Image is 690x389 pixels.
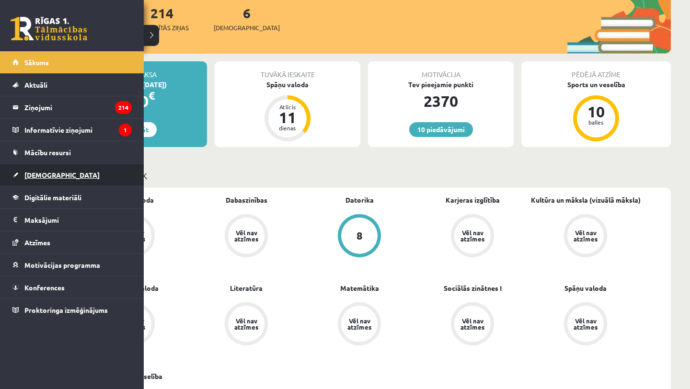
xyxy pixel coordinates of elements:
a: Maksājumi [12,209,132,231]
a: Vēl nav atzīmes [416,214,529,259]
legend: Informatīvie ziņojumi [24,119,132,141]
a: Aktuāli [12,74,132,96]
p: Mācību plāns 11.b1 JK [61,169,667,182]
a: Proktoringa izmēģinājums [12,299,132,321]
a: Vēl nav atzīmes [190,302,303,347]
a: Vēl nav atzīmes [190,214,303,259]
div: Vēl nav atzīmes [572,318,599,330]
a: Vēl nav atzīmes [529,302,642,347]
div: Vēl nav atzīmes [346,318,373,330]
div: Vēl nav atzīmes [459,318,486,330]
span: Sākums [24,58,49,67]
span: Konferences [24,283,65,292]
div: Atlicis [273,104,302,110]
div: Vēl nav atzīmes [572,229,599,242]
a: Spāņu valoda Atlicis 11 dienas [215,80,360,143]
a: [DEMOGRAPHIC_DATA] [12,164,132,186]
span: Atzīmes [24,238,50,247]
div: 8 [356,230,363,241]
a: Sports un veselība 10 balles [521,80,671,143]
a: 6[DEMOGRAPHIC_DATA] [214,4,280,33]
a: Atzīmes [12,231,132,253]
div: Spāņu valoda [215,80,360,90]
div: Sports un veselība [521,80,671,90]
a: Vēl nav atzīmes [303,302,416,347]
div: Motivācija [368,61,514,80]
span: Proktoringa izmēģinājums [24,306,108,314]
a: Digitālie materiāli [12,186,132,208]
span: Motivācijas programma [24,261,100,269]
a: Mācību resursi [12,141,132,163]
span: [DEMOGRAPHIC_DATA] [214,23,280,33]
a: Dabaszinības [226,195,267,205]
span: [DEMOGRAPHIC_DATA] [24,171,100,179]
div: Vēl nav atzīmes [233,318,260,330]
span: Aktuāli [24,80,47,89]
div: 11 [273,110,302,125]
a: Konferences [12,276,132,298]
div: Vēl nav atzīmes [233,229,260,242]
span: € [149,89,155,103]
a: 8 [303,214,416,259]
a: Rīgas 1. Tālmācības vidusskola [11,17,87,41]
span: Neizlasītās ziņas [135,23,189,33]
span: Digitālie materiāli [24,193,81,202]
div: Pēdējā atzīme [521,61,671,80]
i: 1 [119,124,132,137]
a: Ziņojumi214 [12,96,132,118]
div: dienas [273,125,302,131]
a: Literatūra [230,283,263,293]
a: Matemātika [340,283,379,293]
a: Informatīvie ziņojumi1 [12,119,132,141]
div: Tuvākā ieskaite [215,61,360,80]
legend: Ziņojumi [24,96,132,118]
div: 10 [582,104,610,119]
a: Motivācijas programma [12,254,132,276]
div: Tev pieejamie punkti [368,80,514,90]
div: 2370 [368,90,514,113]
span: Mācību resursi [24,148,71,157]
div: Vēl nav atzīmes [459,229,486,242]
a: 10 piedāvājumi [409,122,473,137]
a: Vēl nav atzīmes [416,302,529,347]
i: 214 [115,101,132,114]
a: 214Neizlasītās ziņas [135,4,189,33]
a: Datorika [345,195,374,205]
a: Kultūra un māksla (vizuālā māksla) [531,195,641,205]
a: Vēl nav atzīmes [529,214,642,259]
legend: Maksājumi [24,209,132,231]
a: Sākums [12,51,132,73]
a: Sociālās zinātnes I [444,283,502,293]
a: Spāņu valoda [564,283,607,293]
a: Karjeras izglītība [446,195,500,205]
div: balles [582,119,610,125]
